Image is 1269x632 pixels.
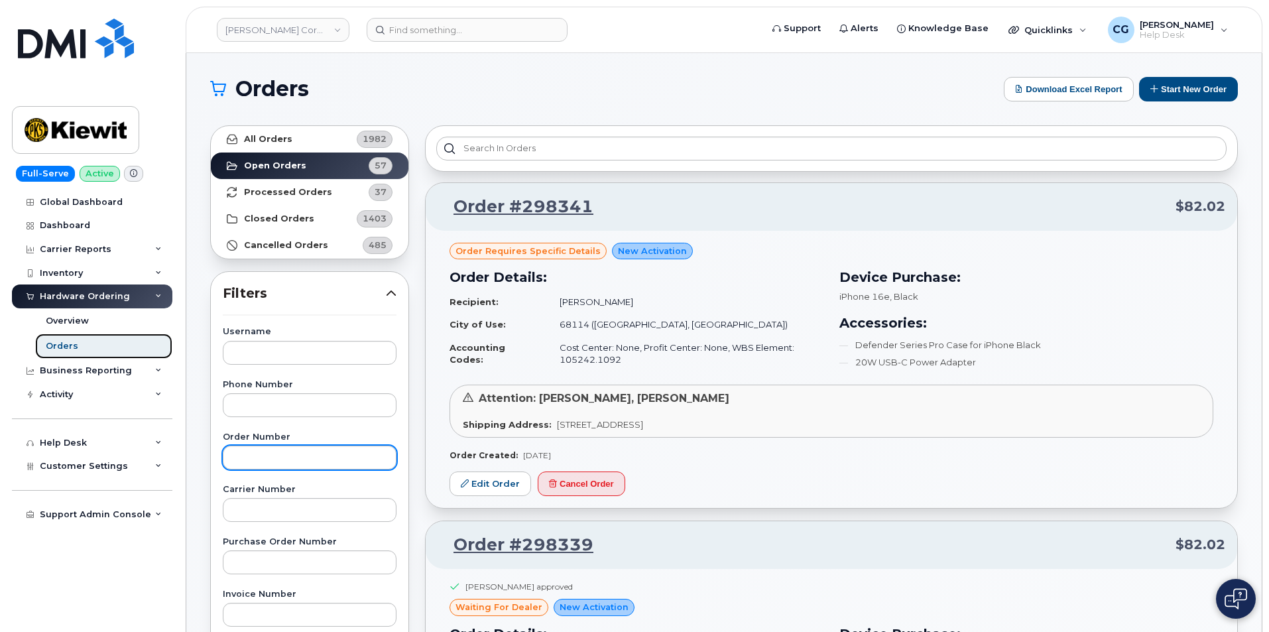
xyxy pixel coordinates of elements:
[839,267,1213,287] h3: Device Purchase:
[618,245,687,257] span: New Activation
[839,339,1213,351] li: Defender Series Pro Case for iPhone Black
[436,137,1227,160] input: Search in orders
[369,239,387,251] span: 485
[244,240,328,251] strong: Cancelled Orders
[548,290,823,314] td: [PERSON_NAME]
[450,267,823,287] h3: Order Details:
[244,214,314,224] strong: Closed Orders
[450,450,518,460] strong: Order Created:
[235,79,309,99] span: Orders
[375,186,387,198] span: 37
[839,313,1213,333] h3: Accessories:
[1139,77,1238,101] button: Start New Order
[244,187,332,198] strong: Processed Orders
[211,126,408,153] a: All Orders1982
[438,533,593,557] a: Order #298339
[450,296,499,307] strong: Recipient:
[223,328,396,336] label: Username
[479,392,729,405] span: Attention: [PERSON_NAME], [PERSON_NAME]
[211,232,408,259] a: Cancelled Orders485
[211,206,408,232] a: Closed Orders1403
[839,356,1213,369] li: 20W USB-C Power Adapter
[244,134,292,145] strong: All Orders
[560,601,629,613] span: New Activation
[223,590,396,599] label: Invoice Number
[465,581,573,592] div: [PERSON_NAME] approved
[223,433,396,442] label: Order Number
[839,291,890,302] span: iPhone 16e
[450,319,506,330] strong: City of Use:
[523,450,551,460] span: [DATE]
[244,160,306,171] strong: Open Orders
[1176,535,1225,554] span: $82.02
[450,342,505,365] strong: Accounting Codes:
[438,195,593,219] a: Order #298341
[375,159,387,172] span: 57
[223,284,386,303] span: Filters
[363,212,387,225] span: 1403
[1004,77,1134,101] button: Download Excel Report
[450,472,531,496] a: Edit Order
[455,245,601,257] span: Order requires Specific details
[223,485,396,494] label: Carrier Number
[538,472,625,496] button: Cancel Order
[223,538,396,546] label: Purchase Order Number
[548,313,823,336] td: 68114 ([GEOGRAPHIC_DATA], [GEOGRAPHIC_DATA])
[557,419,643,430] span: [STREET_ADDRESS]
[363,133,387,145] span: 1982
[890,291,918,302] span: , Black
[455,601,542,613] span: waiting for dealer
[1176,197,1225,216] span: $82.02
[223,381,396,389] label: Phone Number
[463,419,552,430] strong: Shipping Address:
[1225,588,1247,609] img: Open chat
[211,153,408,179] a: Open Orders57
[548,336,823,371] td: Cost Center: None, Profit Center: None, WBS Element: 105242.1092
[211,179,408,206] a: Processed Orders37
